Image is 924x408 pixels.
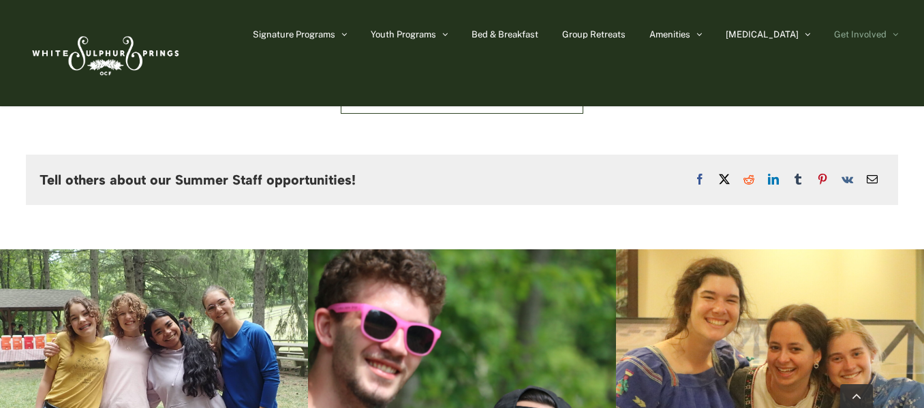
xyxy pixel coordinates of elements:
a: Facebook [688,170,712,189]
a: LinkedIn [761,170,786,189]
span: [MEDICAL_DATA] [726,30,799,39]
span: Get Involved [834,30,887,39]
h4: Tell others about our Summer Staff opportunities! [40,172,356,187]
span: Youth Programs [371,30,436,39]
a: Email [860,170,884,189]
a: Vk [835,170,860,189]
a: Tumblr [786,170,810,189]
span: Group Retreats [562,30,626,39]
a: X [712,170,737,189]
img: White Sulphur Springs Logo [26,21,183,85]
span: Signature Programs [253,30,335,39]
a: Reddit [737,170,761,189]
span: Bed & Breakfast [472,30,538,39]
span: Amenities [649,30,690,39]
a: Pinterest [810,170,835,189]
